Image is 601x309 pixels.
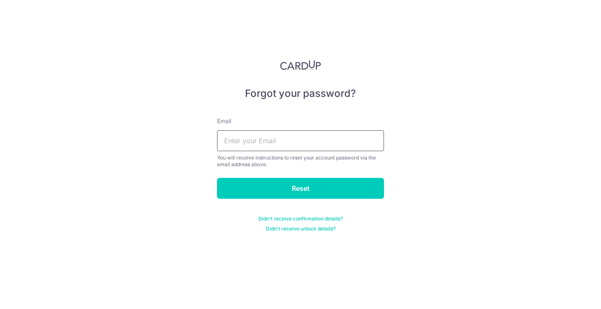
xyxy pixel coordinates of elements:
[266,225,336,232] a: Didn't receive unlock details?
[258,215,343,222] a: Didn't receive confirmation details?
[217,87,384,100] h5: Forgot your password?
[217,178,384,199] input: Reset
[217,154,384,168] div: You will receive instructions to reset your account password via the email address above.
[280,60,321,70] img: CardUp Logo
[217,130,384,151] input: Enter your Email
[217,117,231,125] label: Email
